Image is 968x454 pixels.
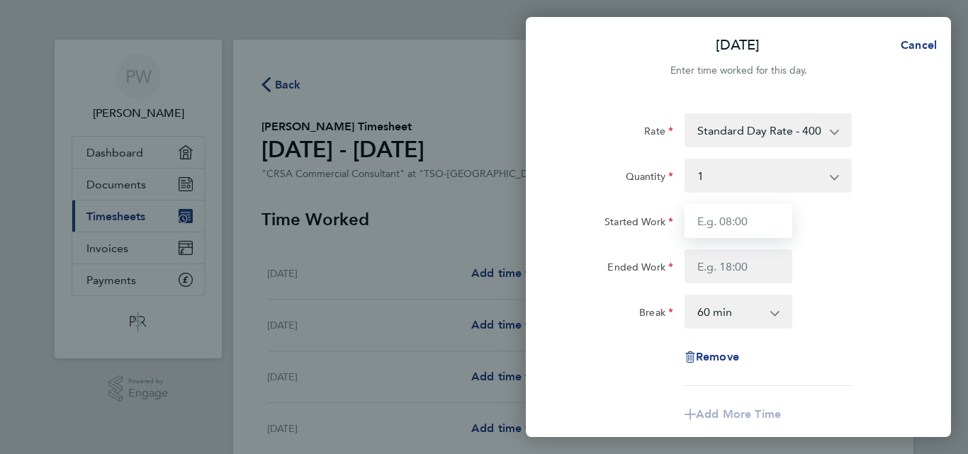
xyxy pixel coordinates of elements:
div: Enter time worked for this day. [526,62,951,79]
label: Ended Work [607,261,673,278]
input: E.g. 08:00 [685,204,792,238]
span: Cancel [896,38,937,52]
label: Started Work [604,215,673,232]
span: Remove [696,350,739,363]
label: Quantity [626,170,673,187]
button: Remove [685,351,739,363]
input: E.g. 18:00 [685,249,792,283]
button: Cancel [878,31,951,59]
label: Rate [644,125,673,142]
label: Break [639,306,673,323]
p: [DATE] [716,35,760,55]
